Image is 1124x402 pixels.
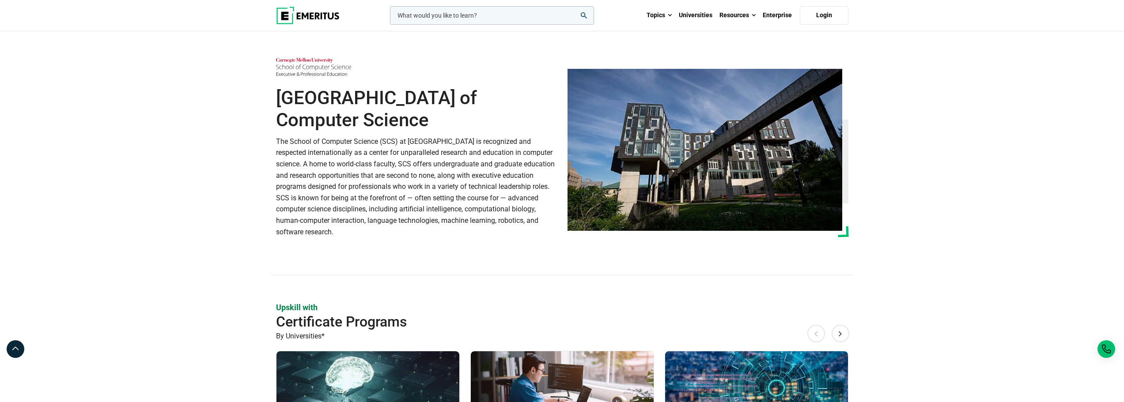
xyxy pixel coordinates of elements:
[390,6,594,25] input: woocommerce-product-search-field-0
[276,331,848,342] p: By Universities*
[800,6,848,25] a: Login
[276,87,557,131] h1: [GEOGRAPHIC_DATA] of Computer Science
[832,325,849,342] button: Next
[276,302,848,313] p: Upskill with
[276,136,557,237] p: The School of Computer Science (SCS) at [GEOGRAPHIC_DATA] is recognized and respected internation...
[807,325,825,342] button: Previous
[276,58,351,76] img: Carnegie Mellon University School of Computer Science
[276,313,791,331] h2: Certificate Programs
[568,69,842,231] img: Carnegie Mellon University School of Computer Science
